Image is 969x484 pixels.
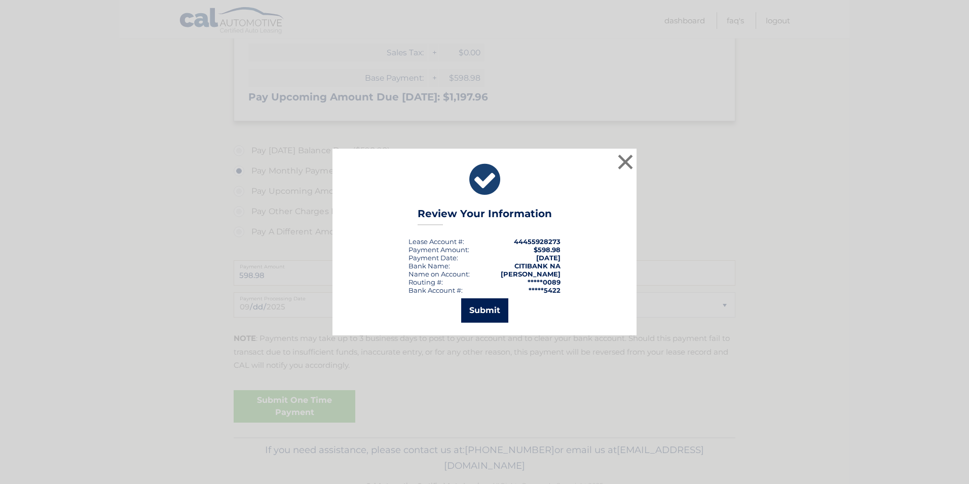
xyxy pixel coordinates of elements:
[408,270,470,278] div: Name on Account:
[501,270,561,278] strong: [PERSON_NAME]
[461,298,508,323] button: Submit
[408,254,458,262] div: :
[408,286,463,294] div: Bank Account #:
[514,237,561,246] strong: 44455928273
[534,246,561,254] span: $598.98
[514,262,561,270] strong: CITIBANK NA
[408,262,450,270] div: Bank Name:
[408,237,464,246] div: Lease Account #:
[408,254,457,262] span: Payment Date
[408,278,443,286] div: Routing #:
[408,246,469,254] div: Payment Amount:
[536,254,561,262] span: [DATE]
[615,152,636,172] button: ×
[418,208,552,225] h3: Review Your Information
